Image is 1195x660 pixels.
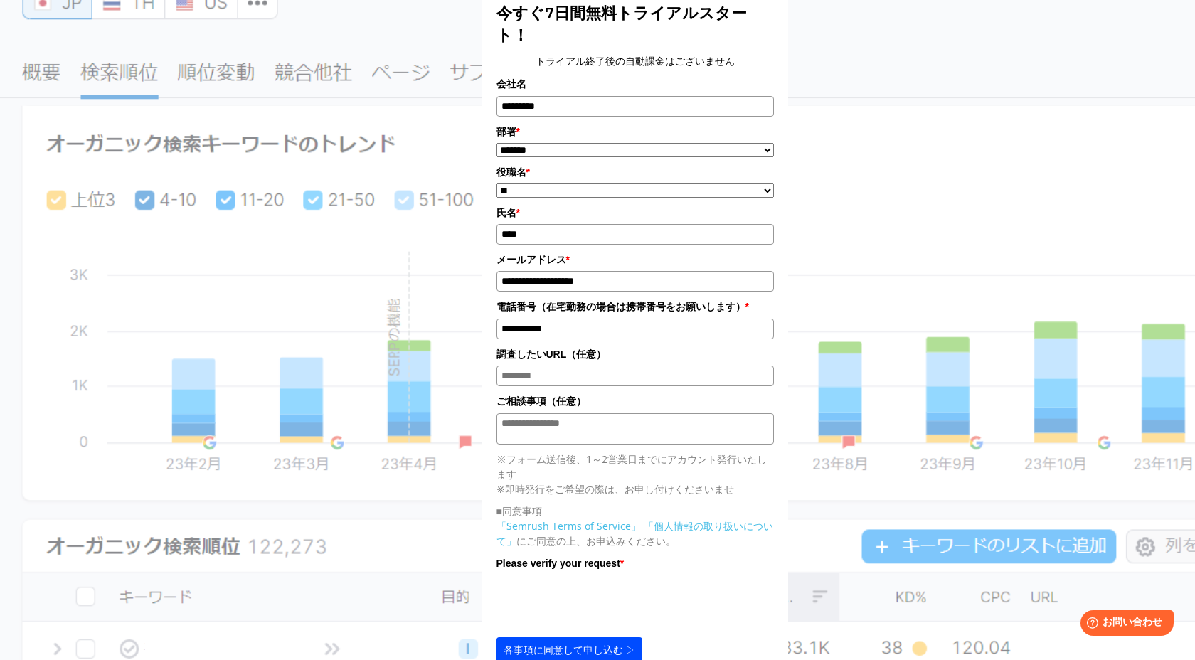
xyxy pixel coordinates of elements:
iframe: reCAPTCHA [496,575,713,630]
p: ■同意事項 [496,504,774,518]
a: 「個人情報の取り扱いについて」 [496,519,773,548]
label: Please verify your request [496,555,774,571]
title: 今すぐ7日間無料トライアルスタート！ [496,2,774,46]
label: 電話番号（在宅勤務の場合は携帯番号をお願いします） [496,299,774,314]
label: メールアドレス [496,252,774,267]
label: 氏名 [496,205,774,220]
center: トライアル終了後の自動課金はございません [496,53,774,69]
label: 役職名 [496,164,774,180]
iframe: Help widget launcher [1068,605,1179,644]
label: 会社名 [496,76,774,92]
label: 部署 [496,124,774,139]
a: 「Semrush Terms of Service」 [496,519,641,533]
p: にご同意の上、お申込みください。 [496,518,774,548]
label: ご相談事項（任意） [496,393,774,409]
p: ※フォーム送信後、1～2営業日までにアカウント発行いたします ※即時発行をご希望の際は、お申し付けくださいませ [496,452,774,496]
label: 調査したいURL（任意） [496,346,774,362]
